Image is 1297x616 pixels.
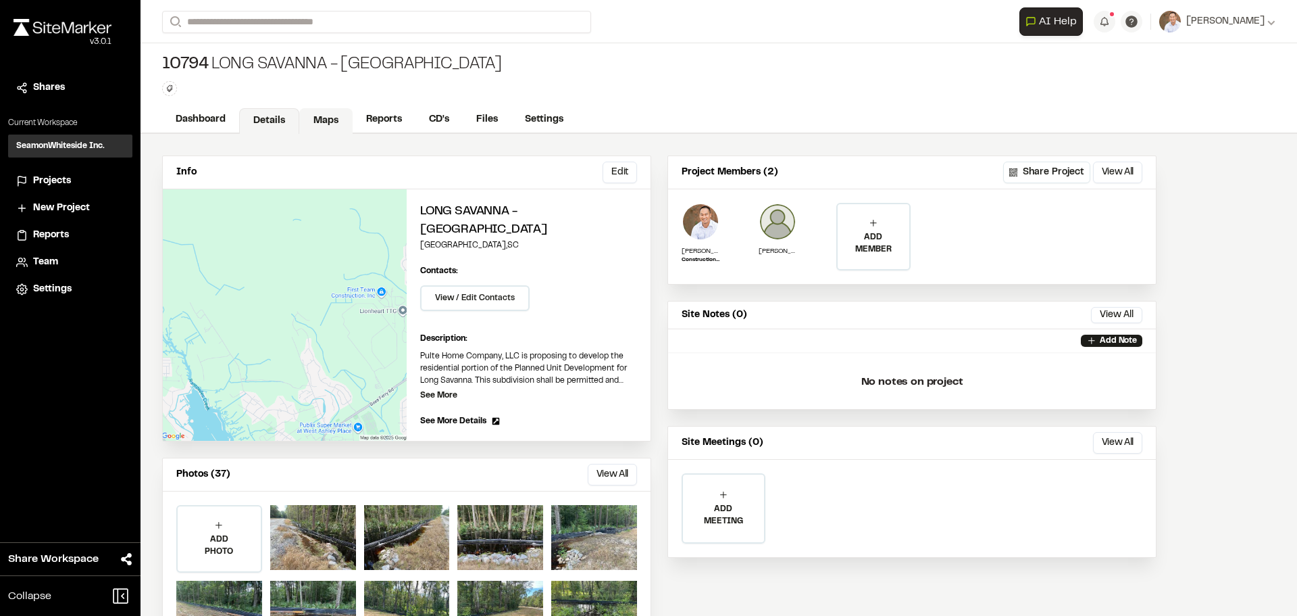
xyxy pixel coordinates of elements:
[8,117,132,129] p: Current Workspace
[162,54,209,76] span: 10794
[1019,7,1083,36] button: Open AI Assistant
[682,246,719,256] p: [PERSON_NAME]
[33,80,65,95] span: Shares
[33,255,58,270] span: Team
[16,282,124,297] a: Settings
[299,108,353,134] a: Maps
[14,36,111,48] div: Oh geez...please don't...
[415,107,463,133] a: CD's
[420,415,486,427] span: See More Details
[1019,7,1088,36] div: Open AI Assistant
[16,201,124,216] a: New Project
[162,81,177,96] button: Edit Tags
[33,174,71,189] span: Projects
[1159,11,1275,32] button: [PERSON_NAME]
[420,203,637,239] h2: Long Savanna - [GEOGRAPHIC_DATA]
[420,285,530,311] button: View / Edit Contacts
[353,107,415,133] a: Reports
[16,80,124,95] a: Shares
[463,107,511,133] a: Files
[162,54,502,76] div: Long Savanna - [GEOGRAPHIC_DATA]
[1039,14,1077,30] span: AI Help
[162,107,239,133] a: Dashboard
[33,282,72,297] span: Settings
[759,246,796,256] p: [PERSON_NAME]
[178,534,261,558] p: ADD PHOTO
[16,228,124,243] a: Reports
[682,165,778,180] p: Project Members (2)
[176,165,197,180] p: Info
[1186,14,1265,29] span: [PERSON_NAME]
[420,333,637,345] p: Description:
[759,203,796,241] img: Zachary Wortman
[8,588,51,605] span: Collapse
[176,467,230,482] p: Photos (37)
[682,256,719,264] p: Construction Admin Project Manager
[33,201,90,216] span: New Project
[838,231,909,256] p: ADD MEMBER
[682,203,719,241] img: Tommy Huang
[683,503,764,527] p: ADD MEETING
[588,464,637,485] button: View All
[162,11,186,33] button: Search
[239,108,299,134] a: Details
[1100,335,1137,347] p: Add Note
[8,551,99,567] span: Share Workspace
[603,162,637,183] button: Edit
[16,140,105,152] h3: SeamonWhiteside Inc.
[1159,11,1181,32] img: User
[511,107,577,133] a: Settings
[679,360,1145,404] p: No notes on project
[420,265,458,277] p: Contacts:
[1093,432,1142,454] button: View All
[1093,162,1142,183] button: View All
[420,350,637,387] p: Pulte Home Company, LLC is proposing to develop the residential portion of the Planned Unit Devel...
[16,255,124,270] a: Team
[16,174,124,189] a: Projects
[420,389,457,402] p: See More
[14,19,111,36] img: rebrand.png
[1003,162,1090,183] button: Share Project
[1091,307,1142,323] button: View All
[420,239,637,252] p: [GEOGRAPHIC_DATA] , SC
[682,308,747,323] p: Site Notes (0)
[682,435,763,450] p: Site Meetings (0)
[33,228,69,243] span: Reports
